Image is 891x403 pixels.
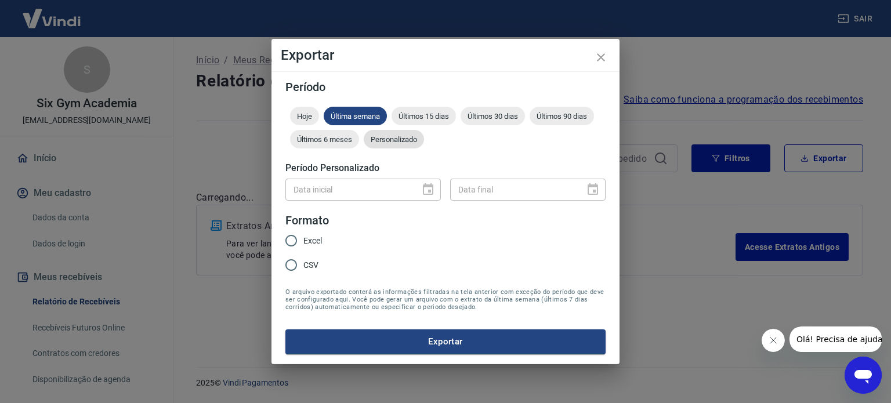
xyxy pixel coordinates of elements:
h4: Exportar [281,48,610,62]
legend: Formato [285,212,329,229]
div: Últimos 30 dias [461,107,525,125]
div: Hoje [290,107,319,125]
iframe: Fechar mensagem [762,329,785,352]
div: Personalizado [364,130,424,148]
h5: Período Personalizado [285,162,606,174]
div: Últimos 6 meses [290,130,359,148]
span: Últimos 90 dias [530,112,594,121]
span: Hoje [290,112,319,121]
div: Última semana [324,107,387,125]
span: CSV [303,259,318,271]
iframe: Botão para abrir a janela de mensagens [845,357,882,394]
h5: Período [285,81,606,93]
button: Exportar [285,329,606,354]
span: O arquivo exportado conterá as informações filtradas na tela anterior com exceção do período que ... [285,288,606,311]
span: Olá! Precisa de ajuda? [7,8,97,17]
span: Últimos 6 meses [290,135,359,144]
div: Últimos 90 dias [530,107,594,125]
span: Excel [303,235,322,247]
span: Última semana [324,112,387,121]
span: Últimos 30 dias [461,112,525,121]
input: DD/MM/YYYY [285,179,412,200]
span: Últimos 15 dias [392,112,456,121]
iframe: Mensagem da empresa [789,326,882,352]
div: Últimos 15 dias [392,107,456,125]
button: close [587,43,615,71]
input: DD/MM/YYYY [450,179,577,200]
span: Personalizado [364,135,424,144]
